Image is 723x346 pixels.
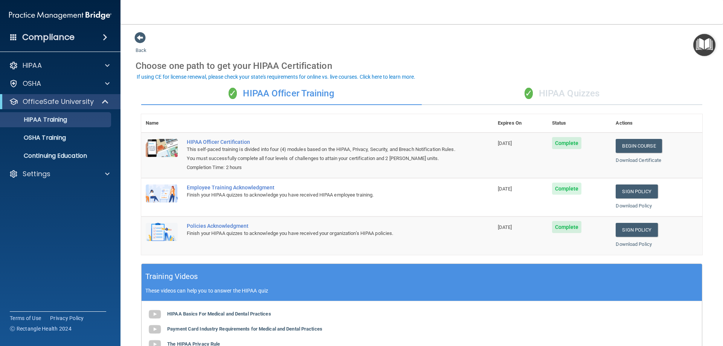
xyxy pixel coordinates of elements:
th: Expires On [493,114,548,133]
a: Download Certificate [616,157,661,163]
p: OSHA [23,79,41,88]
div: Choose one path to get your HIPAA Certification [136,55,708,77]
span: ✓ [525,88,533,99]
div: If using CE for license renewal, please check your state's requirements for online vs. live cours... [137,74,415,79]
span: [DATE] [498,224,512,230]
p: HIPAA [23,61,42,70]
img: gray_youtube_icon.38fcd6cc.png [147,307,162,322]
h4: Compliance [22,32,75,43]
span: [DATE] [498,140,512,146]
th: Actions [611,114,702,133]
a: Privacy Policy [50,314,84,322]
a: Sign Policy [616,184,657,198]
p: Settings [23,169,50,178]
div: HIPAA Officer Training [141,82,422,105]
span: ✓ [229,88,237,99]
a: OSHA [9,79,110,88]
a: Download Policy [616,203,652,209]
div: Employee Training Acknowledgment [187,184,456,191]
div: Policies Acknowledgment [187,223,456,229]
b: HIPAA Basics For Medical and Dental Practices [167,311,271,317]
div: Finish your HIPAA quizzes to acknowledge you have received HIPAA employee training. [187,191,456,200]
button: Open Resource Center [693,34,715,56]
div: HIPAA Quizzes [422,82,702,105]
a: Sign Policy [616,223,657,237]
img: gray_youtube_icon.38fcd6cc.png [147,322,162,337]
span: Complete [552,221,582,233]
a: Terms of Use [10,314,41,322]
a: Download Policy [616,241,652,247]
th: Status [548,114,612,133]
h5: Training Videos [145,270,198,283]
b: Payment Card Industry Requirements for Medical and Dental Practices [167,326,322,332]
div: This self-paced training is divided into four (4) modules based on the HIPAA, Privacy, Security, ... [187,145,456,163]
img: PMB logo [9,8,111,23]
th: Name [141,114,182,133]
a: Settings [9,169,110,178]
p: These videos can help you to answer the HIPAA quiz [145,288,698,294]
p: OSHA Training [5,134,66,142]
a: HIPAA [9,61,110,70]
span: [DATE] [498,186,512,192]
a: OfficeSafe University [9,97,109,106]
div: Completion Time: 2 hours [187,163,456,172]
p: OfficeSafe University [23,97,94,106]
a: Begin Course [616,139,662,153]
span: Complete [552,137,582,149]
a: HIPAA Officer Certification [187,139,456,145]
p: HIPAA Training [5,116,67,123]
div: Finish your HIPAA quizzes to acknowledge you have received your organization’s HIPAA policies. [187,229,456,238]
p: Continuing Education [5,152,108,160]
button: If using CE for license renewal, please check your state's requirements for online vs. live cours... [136,73,416,81]
span: Ⓒ Rectangle Health 2024 [10,325,72,332]
a: Back [136,38,146,53]
span: Complete [552,183,582,195]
